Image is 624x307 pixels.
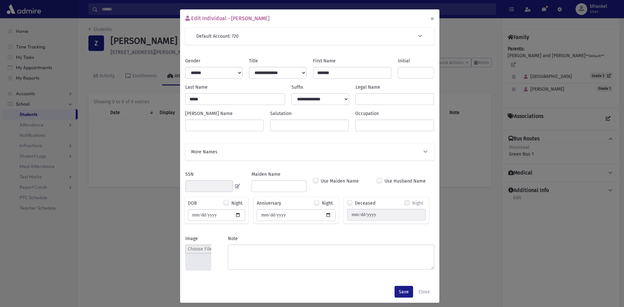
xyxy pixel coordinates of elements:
[414,286,434,298] button: Close
[412,200,423,207] label: Night
[196,33,424,40] button: Default Account: 720
[395,286,413,298] button: Save
[384,178,426,185] label: Use Husband Name
[355,110,379,117] label: Occupation
[252,171,280,178] label: Maiden Name
[322,200,333,207] label: Night
[313,58,336,64] label: First Name
[185,15,269,22] h6: Edit Individual - [PERSON_NAME]
[196,33,239,40] span: Default Account: 720
[355,200,375,207] label: Deceased
[425,9,439,28] button: ×
[231,200,242,207] label: Night
[188,200,197,207] label: DOB
[190,148,429,155] button: More Names
[356,84,380,91] label: Legal Name
[398,58,410,64] label: Initial
[185,235,198,242] label: Image
[191,148,217,155] span: More Names
[257,200,281,207] label: Anniversary
[185,171,194,178] label: SSN
[292,84,303,91] label: Suffix
[270,110,292,117] label: Salutation
[249,58,258,64] label: Title
[228,235,238,242] label: Note
[185,58,200,64] label: Gender
[185,84,208,91] label: Last Name
[185,110,233,117] label: [PERSON_NAME] Name
[321,178,359,185] label: Use Maiden Name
